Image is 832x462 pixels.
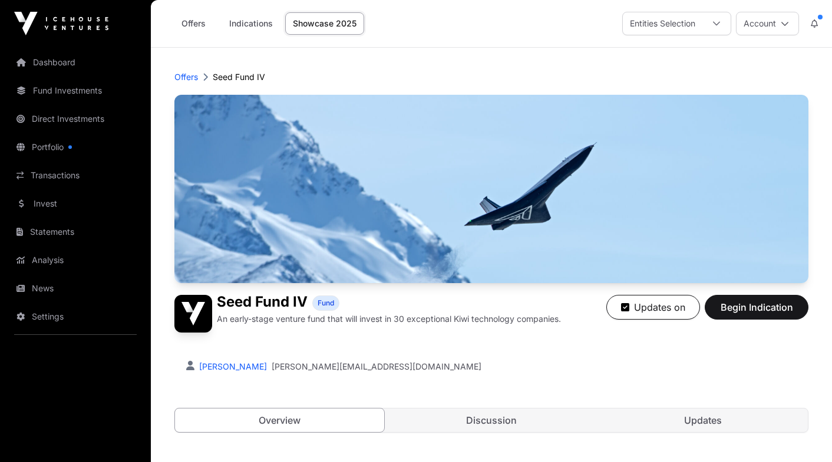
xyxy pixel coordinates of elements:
[9,219,141,245] a: Statements
[217,313,561,325] p: An early-stage venture fund that will invest in 30 exceptional Kiwi technology companies.
[285,12,364,35] a: Showcase 2025
[623,12,702,35] div: Entities Selection
[705,307,808,318] a: Begin Indication
[175,408,808,432] nav: Tabs
[272,361,481,373] a: [PERSON_NAME][EMAIL_ADDRESS][DOMAIN_NAME]
[9,134,141,160] a: Portfolio
[773,406,832,462] iframe: Chat Widget
[9,247,141,273] a: Analysis
[705,295,808,320] button: Begin Indication
[9,275,141,301] a: News
[213,71,265,83] p: Seed Fund IV
[170,12,217,35] a: Offers
[9,49,141,75] a: Dashboard
[9,106,141,132] a: Direct Investments
[599,408,808,432] a: Updates
[719,300,794,314] span: Begin Indication
[736,12,799,35] button: Account
[174,71,198,83] a: Offers
[318,298,334,308] span: Fund
[217,295,308,311] h1: Seed Fund IV
[9,78,141,104] a: Fund Investments
[9,304,141,330] a: Settings
[9,191,141,217] a: Invest
[222,12,280,35] a: Indications
[387,408,596,432] a: Discussion
[606,295,700,320] button: Updates on
[174,95,808,283] img: Seed Fund IV
[14,12,108,35] img: Icehouse Ventures Logo
[174,408,385,433] a: Overview
[197,361,267,371] a: [PERSON_NAME]
[174,295,212,333] img: Seed Fund IV
[9,162,141,188] a: Transactions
